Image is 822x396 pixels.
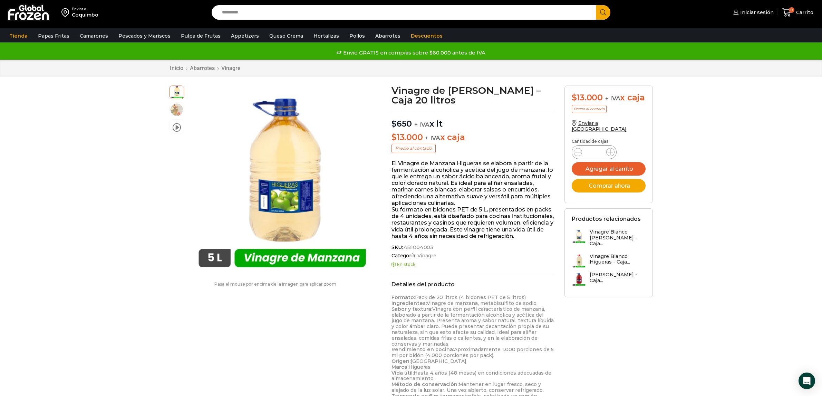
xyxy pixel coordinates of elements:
span: Iniciar sesión [738,9,774,16]
span: + IVA [414,121,429,128]
span: AB1004003 [403,245,433,250]
p: Pasa el mouse por encima de la imagen para aplicar zoom [170,282,381,287]
a: Inicio [170,65,184,71]
strong: Origen: [391,358,410,364]
a: Vinagre [221,65,241,71]
div: Enviar a [72,7,98,11]
button: Search button [596,5,610,20]
a: Vinagre [416,253,436,259]
nav: Breadcrumb [170,65,241,71]
span: vinagre manzana higueras [170,85,184,99]
h3: [PERSON_NAME] - Caja... [590,272,646,284]
strong: Sabor y textura: [391,306,432,312]
a: Tienda [6,29,31,42]
h2: Productos relacionados [572,216,641,222]
a: Papas Fritas [35,29,73,42]
a: Pollos [346,29,368,42]
img: vinagre manzana higueras [187,86,377,275]
a: Abarrotes [372,29,404,42]
a: Pulpa de Frutas [177,29,224,42]
a: Vinagre Blanco [PERSON_NAME] - Caja... [572,229,646,250]
span: SKU: [391,245,554,250]
a: Hortalizas [310,29,342,42]
bdi: 13.000 [572,92,603,102]
p: Cantidad de cajas [572,139,646,144]
span: Carrito [794,9,813,16]
span: $ [572,92,577,102]
span: + IVA [425,135,440,141]
span: 0 [789,7,794,13]
bdi: 650 [391,119,412,129]
button: Comprar ahora [572,179,646,192]
a: Camarones [76,29,112,42]
span: Categoría: [391,253,554,259]
div: Open Intercom Messenger [799,373,815,389]
h3: Vinagre Blanco Higueras - Caja... [590,254,646,265]
a: [PERSON_NAME] - Caja... [572,272,646,287]
span: $ [391,119,397,129]
div: x caja [572,93,646,103]
span: $ [391,132,397,142]
p: Precio al contado [572,105,607,113]
strong: Vida útil: [391,370,414,376]
a: Appetizers [228,29,262,42]
p: El Vinagre de Manzana Higueras se elabora a partir de la fermentación alcohólica y acética del ju... [391,160,554,239]
strong: Método de conservación: [391,381,458,387]
strong: Marca: [391,364,408,370]
a: 0 Carrito [781,4,815,21]
bdi: 13.000 [391,132,423,142]
h1: Vinagre de [PERSON_NAME] – Caja 20 litros [391,86,554,105]
a: Descuentos [407,29,446,42]
button: Agregar al carrito [572,162,646,176]
p: x caja [391,132,554,142]
strong: Rendimiento en cocina: [391,346,454,353]
p: x lt [391,112,554,129]
span: vinagre de manzana [170,103,184,117]
a: Pescados y Mariscos [115,29,174,42]
h2: Detalles del producto [391,281,554,288]
a: Abarrotes [190,65,215,71]
p: En stock [391,262,554,267]
p: Precio al contado [391,144,436,153]
h3: Vinagre Blanco [PERSON_NAME] - Caja... [590,229,646,246]
span: + IVA [605,95,620,102]
img: address-field-icon.svg [61,7,72,18]
a: Iniciar sesión [732,6,774,19]
strong: Formato: [391,294,415,300]
a: Vinagre Blanco Higueras - Caja... [572,254,646,268]
a: Enviar a [GEOGRAPHIC_DATA] [572,120,627,132]
a: Queso Crema [266,29,307,42]
strong: Ingredientes: [391,300,427,306]
div: Coquimbo [72,11,98,18]
input: Product quantity [588,147,601,157]
div: 1 / 3 [187,86,377,275]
